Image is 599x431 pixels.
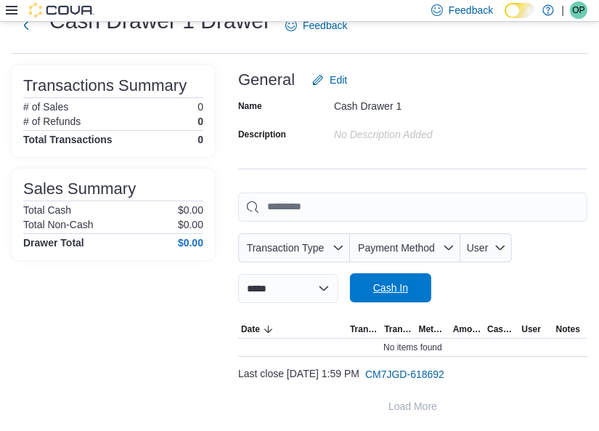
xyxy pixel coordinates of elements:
[384,323,412,335] span: Transaction #
[23,116,81,127] h6: # of Refunds
[178,219,203,230] p: $0.00
[23,101,68,113] h6: # of Sales
[419,323,447,335] span: Method
[365,367,444,382] span: CM7JGD-618692
[553,321,587,338] button: Notes
[178,204,203,216] p: $0.00
[505,18,505,19] span: Dark Mode
[484,321,518,338] button: Cash Back
[487,323,516,335] span: Cash Back
[12,11,41,40] button: Next
[449,3,493,17] span: Feedback
[247,242,325,254] span: Transaction Type
[350,273,431,302] button: Cash In
[373,281,408,295] span: Cash In
[23,204,71,216] h6: Total Cash
[334,123,529,140] div: No Description added
[306,65,353,94] button: Edit
[347,321,381,338] button: Transaction Type
[460,233,512,262] button: User
[23,134,113,145] h4: Total Transactions
[505,3,535,18] input: Dark Mode
[330,73,347,87] span: Edit
[238,360,587,389] div: Last close [DATE] 1:59 PM
[23,237,84,249] h4: Drawer Total
[383,342,442,353] span: No items found
[572,1,584,19] span: OP
[23,77,187,94] h3: Transactions Summary
[450,321,484,338] button: Amount
[381,321,415,338] button: Transaction #
[388,399,437,414] span: Load More
[197,116,203,127] p: 0
[178,237,203,249] h4: $0.00
[359,360,450,389] button: CM7JGD-618692
[238,193,587,222] input: This is a search bar. As you type, the results lower in the page will automatically filter.
[561,1,564,19] p: |
[197,101,203,113] p: 0
[334,94,529,112] div: Cash Drawer 1
[23,180,136,198] h3: Sales Summary
[238,71,295,89] h3: General
[238,321,347,338] button: Date
[453,323,481,335] span: Amount
[303,18,347,33] span: Feedback
[358,242,435,254] span: Payment Method
[241,323,260,335] span: Date
[238,100,262,112] label: Name
[238,392,587,421] button: Load More
[556,323,580,335] span: Notes
[570,1,587,19] div: Owen Pfaff
[416,321,450,338] button: Method
[467,242,489,254] span: User
[521,323,541,335] span: User
[280,11,353,40] a: Feedback
[238,129,286,140] label: Description
[23,219,94,230] h6: Total Non-Cash
[238,233,350,262] button: Transaction Type
[350,323,378,335] span: Transaction Type
[350,233,460,262] button: Payment Method
[197,134,203,145] h4: 0
[518,321,553,338] button: User
[29,3,94,17] img: Cova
